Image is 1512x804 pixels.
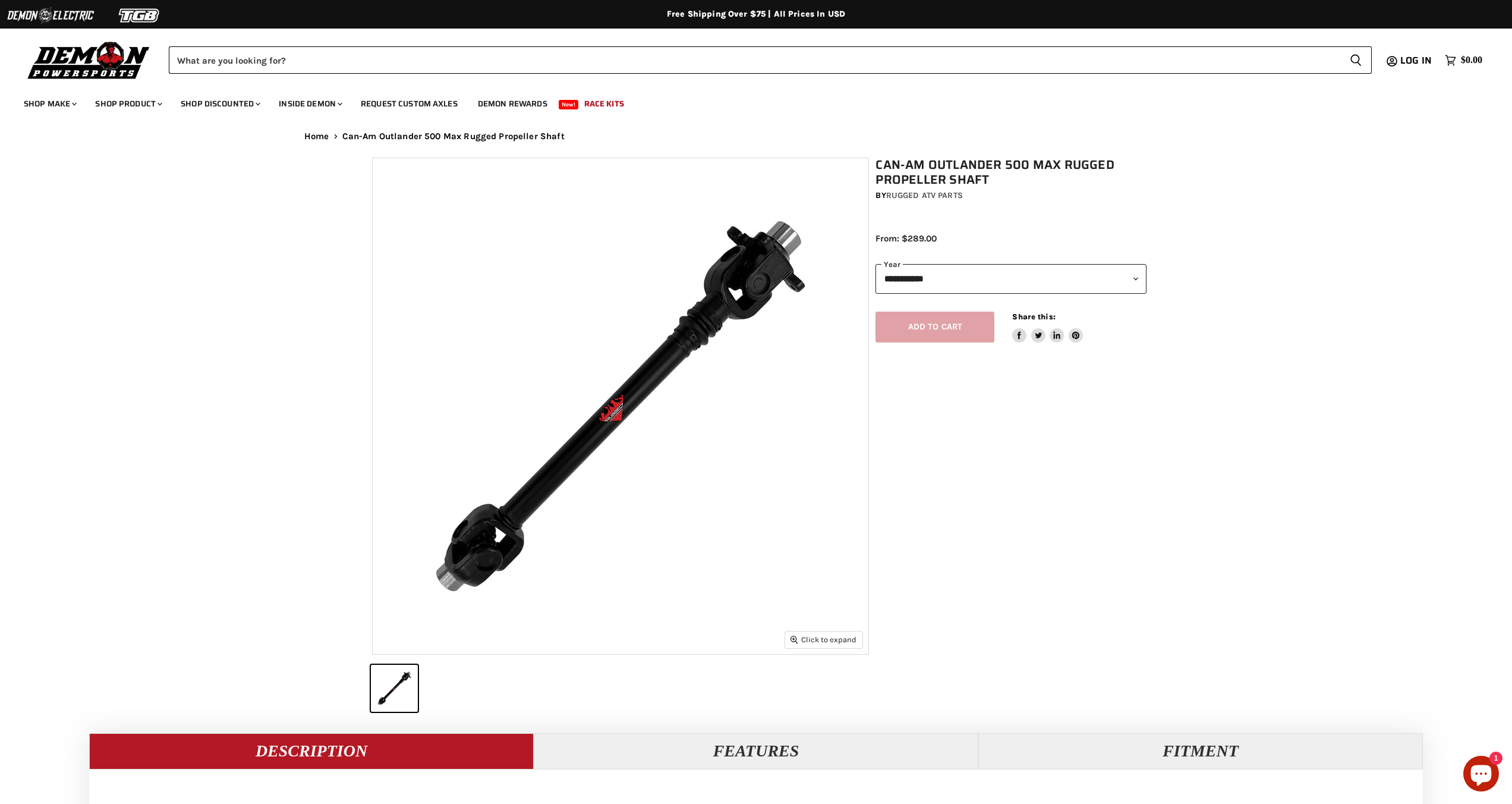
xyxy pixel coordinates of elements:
[559,100,579,109] span: New!
[281,9,1231,20] div: Free Shipping Over $75 | All Prices In USD
[24,39,154,81] img: Demon Powersports
[89,733,534,769] button: Description
[1395,55,1439,66] a: Log in
[875,264,1146,293] select: year
[169,46,1372,74] form: Product
[342,131,565,142] span: Can-Am Outlander 500 Max Rugged Propeller Shaft
[875,158,1146,187] h1: Can-Am Outlander 500 Max Rugged Propeller Shaft
[172,92,267,116] a: Shop Discounted
[575,92,633,116] a: Race Kits
[1439,52,1488,69] a: $0.00
[1460,756,1502,794] inbox-online-store-chat: Shopify online store chat
[1400,53,1432,68] span: Log in
[270,92,349,116] a: Inside Demon
[534,733,978,769] button: Features
[978,733,1423,769] button: Fitment
[15,87,1479,116] ul: Main menu
[1340,46,1372,74] button: Search
[886,190,963,200] a: Rugged ATV Parts
[469,92,556,116] a: Demon Rewards
[785,632,862,648] button: Click to expand
[790,635,856,644] span: Click to expand
[304,131,329,142] a: Home
[371,665,418,712] button: IMAGE thumbnail
[875,189,1146,202] div: by
[875,233,937,244] span: From: $289.00
[1012,312,1055,321] span: Share this:
[373,158,868,654] img: IMAGE
[281,131,1231,142] nav: Breadcrumbs
[1461,55,1482,66] span: $0.00
[86,92,169,116] a: Shop Product
[15,92,84,116] a: Shop Make
[169,46,1340,74] input: Search
[6,4,95,27] img: Demon Electric Logo 2
[1012,312,1083,343] aside: Share this:
[352,92,467,116] a: Request Custom Axles
[95,4,184,27] img: TGB Logo 2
